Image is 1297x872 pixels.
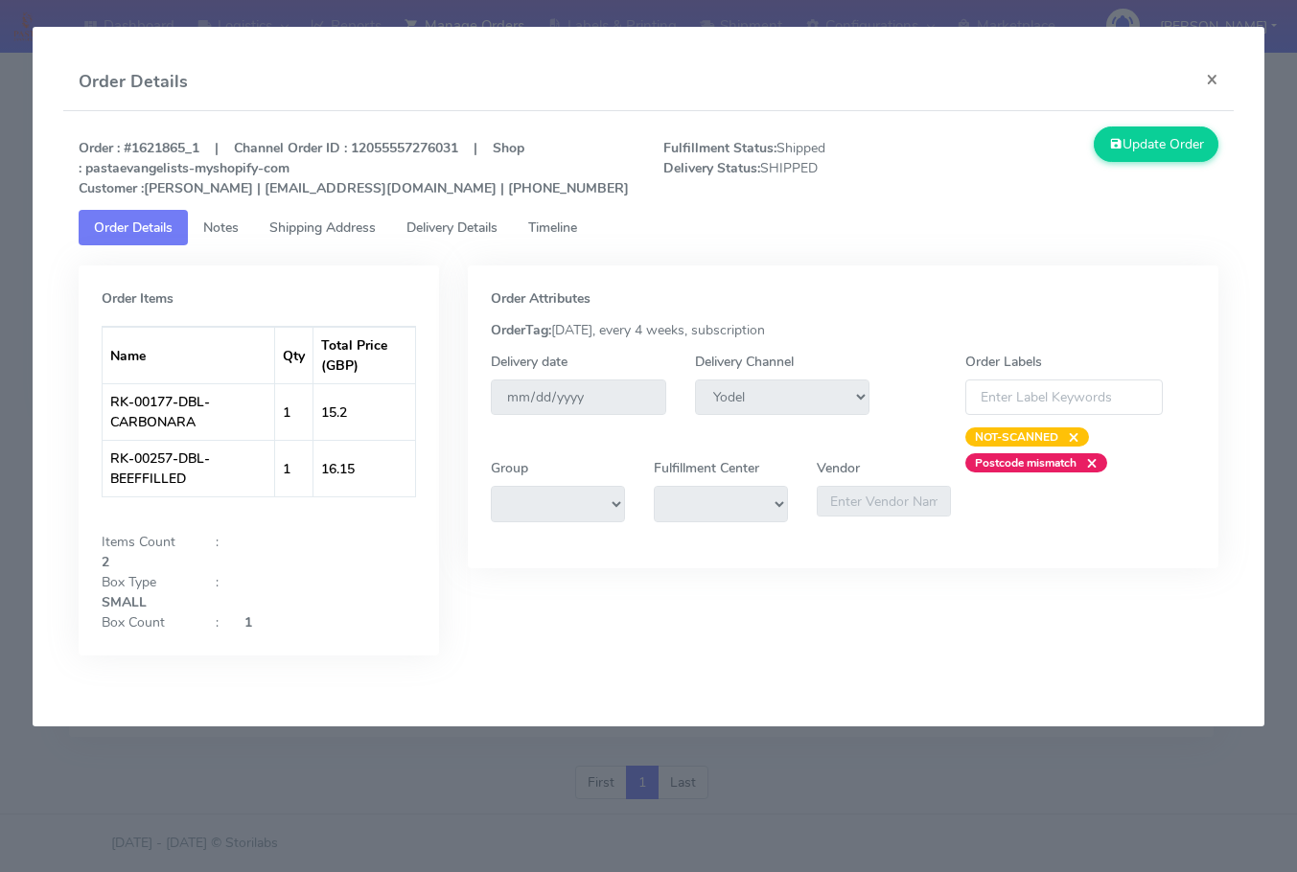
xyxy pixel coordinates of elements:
label: Fulfillment Center [654,458,759,478]
th: Total Price (GBP) [313,327,416,383]
div: : [201,532,230,552]
span: Shipped SHIPPED [649,138,941,198]
th: Qty [275,327,313,383]
strong: Customer : [79,179,144,197]
td: RK-00177-DBL-CARBONARA [103,383,275,440]
strong: SMALL [102,593,147,611]
strong: NOT-SCANNED [975,429,1058,445]
strong: Postcode mismatch [975,455,1077,470]
label: Order Labels [965,352,1042,372]
strong: Order : #1621865_1 | Channel Order ID : 12055557276031 | Shop : pastaevangelists-myshopify-com [P... [79,139,629,197]
strong: 1 [244,613,252,631]
th: Name [103,327,275,383]
button: Update Order [1094,126,1218,162]
td: 1 [275,440,313,496]
strong: 2 [102,553,109,571]
div: [DATE], every 4 weeks, subscription [476,320,1210,340]
span: × [1077,453,1098,472]
h4: Order Details [79,69,188,95]
span: Order Details [94,218,173,237]
div: : [201,612,230,632]
span: Delivery Details [406,218,498,237]
input: Enter Vendor Name [817,486,951,516]
label: Vendor [817,458,860,478]
ul: Tabs [79,210,1218,245]
strong: Order Items [102,289,174,308]
strong: OrderTag: [491,321,551,339]
strong: Order Attributes [491,289,591,308]
label: Delivery Channel [695,352,794,372]
td: 1 [275,383,313,440]
span: Shipping Address [269,218,376,237]
span: × [1058,427,1079,447]
td: 16.15 [313,440,416,496]
div: Items Count [87,532,201,552]
label: Group [491,458,528,478]
button: Close [1191,54,1234,104]
span: Notes [203,218,239,237]
div: Box Count [87,612,201,632]
td: 15.2 [313,383,416,440]
div: : [201,572,230,592]
span: Timeline [528,218,577,237]
strong: Delivery Status: [663,159,760,177]
input: Enter Label Keywords [965,379,1163,415]
strong: Fulfillment Status: [663,139,776,157]
label: Delivery date [491,352,567,372]
div: Box Type [87,572,201,592]
td: RK-00257-DBL-BEEFFILLED [103,440,275,496]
